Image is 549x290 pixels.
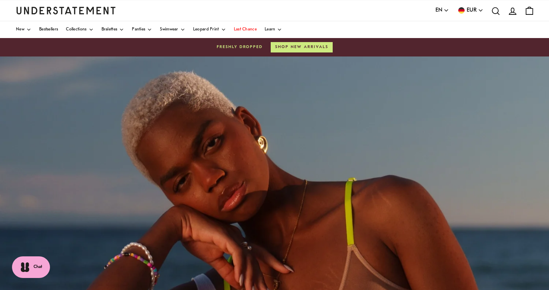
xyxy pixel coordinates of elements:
[16,42,533,52] a: Freshly droppedShop new arrivals
[102,28,118,32] span: Bralettes
[457,6,483,15] button: EUR
[467,6,477,15] span: EUR
[217,44,263,50] span: Freshly dropped
[102,21,124,38] a: Bralettes
[271,42,333,52] button: Shop new arrivals
[435,6,449,15] button: EN
[160,28,178,32] span: Swimwear
[39,28,58,32] span: Bestsellers
[39,21,58,38] a: Bestsellers
[66,21,93,38] a: Collections
[265,28,275,32] span: Learn
[132,28,145,32] span: Panties
[193,28,219,32] span: Leopard Print
[193,21,226,38] a: Leopard Print
[234,28,257,32] span: Last Chance
[34,264,42,270] span: Chat
[234,21,257,38] a: Last Chance
[160,21,185,38] a: Swimwear
[66,28,86,32] span: Collections
[16,21,31,38] a: New
[132,21,152,38] a: Panties
[265,21,282,38] a: Learn
[12,256,50,278] button: Chat
[16,7,116,14] a: Understatement Homepage
[435,6,442,15] span: EN
[16,28,24,32] span: New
